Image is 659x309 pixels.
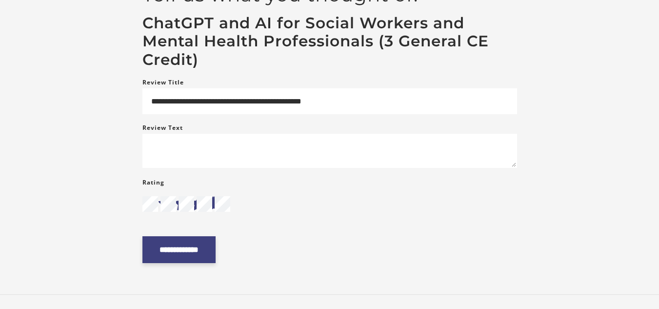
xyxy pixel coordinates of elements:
input: 2 [160,196,176,212]
i: star [159,196,174,212]
label: Review Title [142,77,184,88]
input: 4 [197,196,212,212]
input: 5 [215,196,230,212]
input: 3 [179,196,194,212]
input: 1 [142,196,158,212]
label: Review Text [142,122,183,134]
i: star [142,196,158,212]
h3: ChatGPT and AI for Social Workers and Mental Health Professionals (3 General CE Credit) [142,14,517,69]
i: star [206,196,221,212]
span: Rating [142,178,164,186]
